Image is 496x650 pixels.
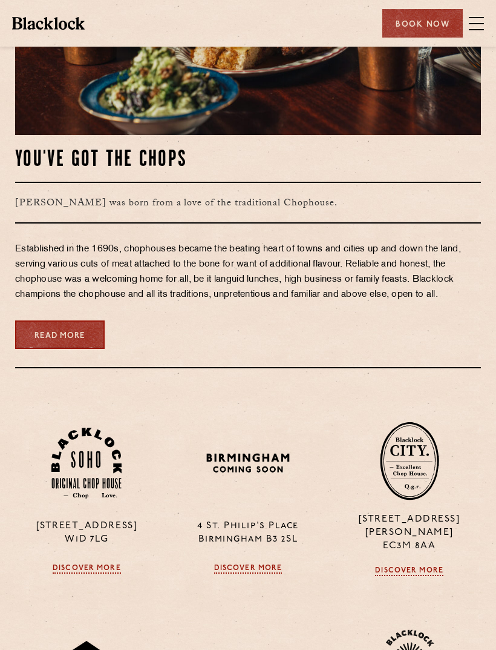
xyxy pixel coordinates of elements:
[15,242,481,302] p: Established in the 1690s, chophouses became the beating heart of towns and cities up and down the...
[214,564,282,574] a: Discover More
[205,451,291,476] img: BIRMINGHAM-P22_-e1747915156957.png
[375,566,443,576] a: Discover More
[338,512,481,552] p: [STREET_ADDRESS][PERSON_NAME] EC3M 8AA
[12,17,85,29] img: BL_Textured_Logo-footer-cropped.svg
[382,9,463,38] div: Book Now
[53,564,121,574] a: Discover More
[15,320,105,349] a: Read More
[15,148,481,173] h2: You've Got The Chops
[15,519,158,546] p: [STREET_ADDRESS] W1D 7LG
[15,182,481,224] h3: [PERSON_NAME] was born from a love of the traditional Chophouse.
[177,519,320,546] p: 4 St. Philip's Place Birmingham B3 2SL
[380,422,439,500] img: City-stamp-default.svg
[51,428,122,499] img: Soho-stamp-default.svg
